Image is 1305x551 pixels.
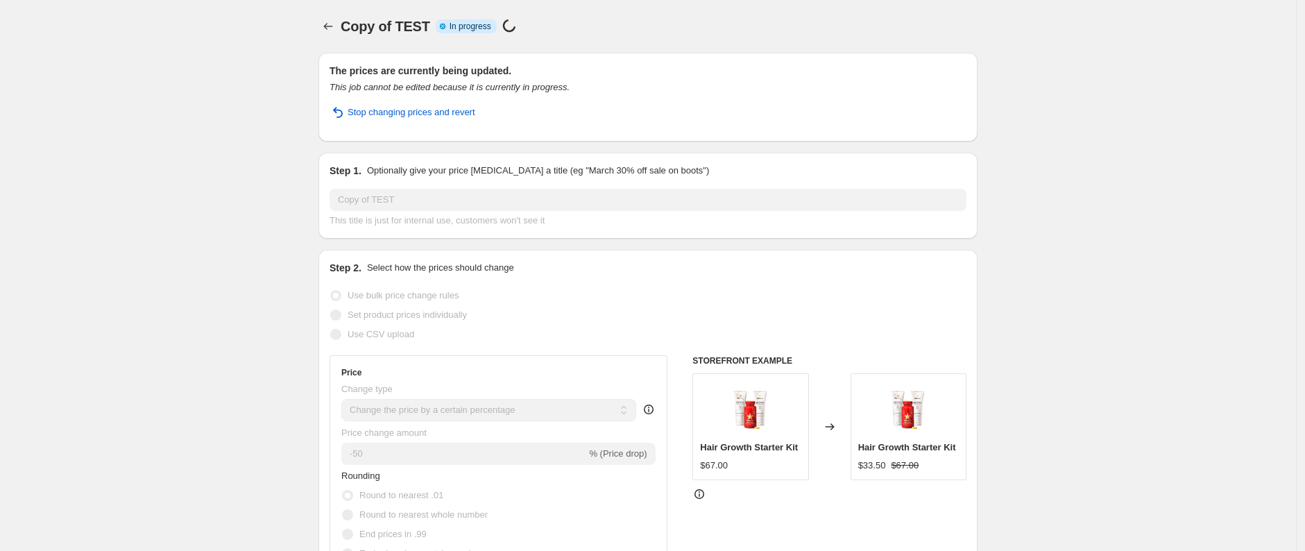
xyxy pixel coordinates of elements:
input: 30% off holiday sale [330,189,966,211]
span: $67.00 [700,460,728,471]
p: Optionally give your price [MEDICAL_DATA] a title (eg "March 30% off sale on boots") [367,164,709,178]
p: Select how the prices should change [367,261,514,275]
span: Use CSV upload [348,329,414,339]
span: Round to nearest .01 [359,490,443,500]
img: Hair-Growth-Starter-Kit_10bf3718-ab03-46b7-a21b-125d67f01b25_80x.png [880,381,936,436]
span: Rounding [341,471,380,481]
i: This job cannot be edited because it is currently in progress. [330,82,570,92]
input: -15 [341,443,586,465]
span: Round to nearest whole number [359,509,488,520]
h2: Step 1. [330,164,361,178]
span: Hair Growth Starter Kit [700,442,798,452]
span: Copy of TEST [341,19,430,34]
h6: STOREFRONT EXAMPLE [692,355,966,366]
h2: Step 2. [330,261,361,275]
span: $33.50 [858,460,886,471]
h3: Price [341,367,361,378]
span: Hair Growth Starter Kit [858,442,956,452]
img: Hair-Growth-Starter-Kit_10bf3718-ab03-46b7-a21b-125d67f01b25_80x.png [723,381,778,436]
span: In progress [450,21,491,32]
span: Price change amount [341,427,427,438]
span: $67.00 [891,460,919,471]
span: End prices in .99 [359,529,427,539]
span: Set product prices individually [348,310,467,320]
span: Stop changing prices and revert [348,105,475,119]
h2: The prices are currently being updated. [330,64,966,78]
button: Price change jobs [318,17,338,36]
button: Stop changing prices and revert [321,101,484,124]
span: Use bulk price change rules [348,290,459,300]
div: help [642,402,656,416]
span: Change type [341,384,393,394]
span: This title is just for internal use, customers won't see it [330,215,545,226]
span: % (Price drop) [589,448,647,459]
